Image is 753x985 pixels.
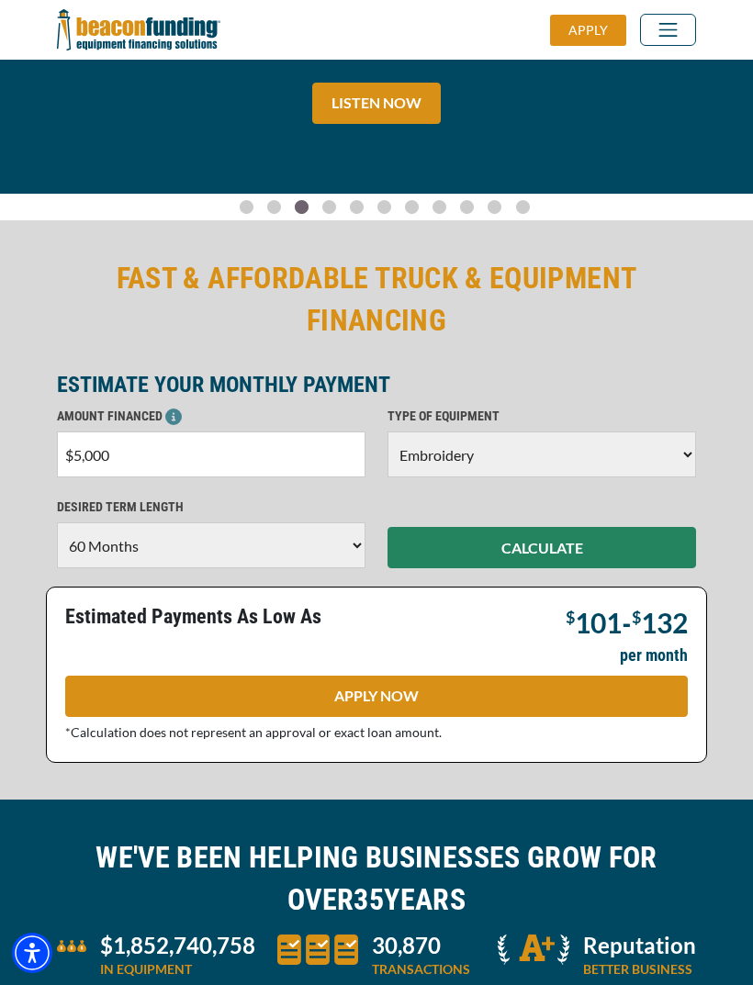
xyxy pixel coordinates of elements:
p: Reputation [583,935,696,957]
p: 30,870 [372,935,476,957]
a: LISTEN NOW [312,83,441,124]
a: Go To Slide 10 [511,199,534,215]
div: APPLY [550,15,626,46]
p: Estimated Payments As Low As [65,606,365,628]
a: APPLY [550,15,640,46]
a: Go To Slide 4 [346,199,368,215]
p: - [566,606,688,635]
a: Go To Slide 6 [401,199,423,215]
span: 132 [641,606,688,639]
p: DESIRED TERM LENGTH [57,496,365,518]
img: three document icons to convery large amount of transactions funded [277,935,358,965]
span: 101 [575,606,622,639]
a: Go To Slide 3 [319,199,341,215]
p: TYPE OF EQUIPMENT [388,405,696,427]
p: ESTIMATE YOUR MONTHLY PAYMENT [57,374,696,396]
p: AMOUNT FINANCED [57,405,365,427]
button: CALCULATE [388,527,696,568]
span: $ [632,607,641,627]
a: Go To Slide 5 [374,199,396,215]
img: A + icon [498,935,569,965]
a: APPLY NOW [65,676,688,717]
h2: FAST & AFFORDABLE TRUCK & EQUIPMENT FINANCING [57,257,696,341]
span: *Calculation does not represent an approval or exact loan amount. [65,724,442,740]
a: Go To Slide 7 [429,199,451,215]
a: Go To Slide 2 [291,199,313,215]
span: $ [566,607,575,627]
a: Go To Slide 8 [456,199,478,215]
img: three money bags to convey large amount of equipment financed [57,940,86,951]
p: per month [620,644,688,666]
h2: WE'VE BEEN HELPING BUSINESSES GROW FOR OVER YEARS [57,836,696,921]
a: Go To Slide 0 [236,199,258,215]
p: $1,852,740,758 [100,935,255,957]
a: Go To Slide 1 [264,199,286,215]
div: Accessibility Menu [12,933,52,973]
span: 35 [354,882,384,917]
input: $ [57,431,365,477]
button: Toggle navigation [640,14,696,46]
a: Go To Slide 9 [484,199,506,215]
